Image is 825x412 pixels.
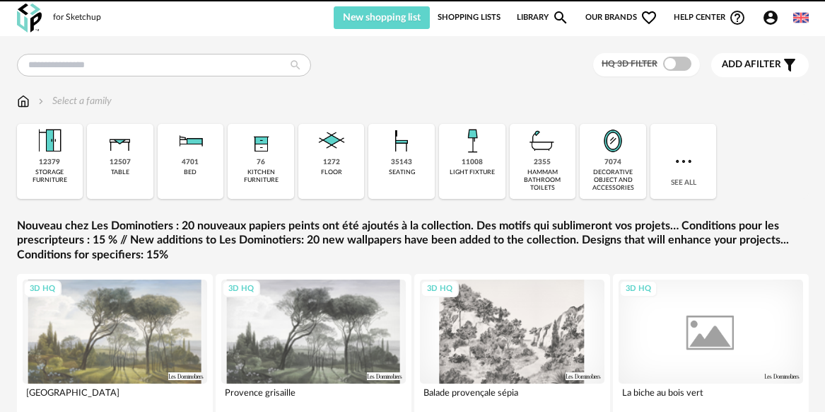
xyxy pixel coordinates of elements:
div: Select a family [35,94,112,108]
div: 35143 [391,158,412,167]
div: table [111,168,129,176]
img: Luminaire.png [455,124,489,158]
span: Account Circle icon [762,9,779,26]
img: Miroir.png [596,124,630,158]
div: 3D HQ [619,280,657,298]
div: Provence grisaille [221,384,406,412]
div: hammam bathroom toilets [514,168,572,193]
img: Meuble%20de%20rangement.png [33,124,66,158]
span: HQ 3D filter [602,59,657,68]
div: See all [650,124,717,199]
div: seating [389,168,415,176]
span: New shopping list [343,13,421,23]
span: Our brands [585,6,658,29]
img: us [793,10,809,25]
div: kitchen furniture [232,168,290,185]
div: La biche au bois vert [619,384,803,412]
span: Heart Outline icon [640,9,657,26]
div: 1272 [323,158,340,167]
span: Add a [722,59,751,69]
div: 12379 [39,158,60,167]
a: Nouveau chez Les Dominotiers : 20 nouveaux papiers peints ont été ajoutés à la collection. Des mo... [17,219,809,263]
div: Balade provençale sépia [420,384,604,412]
img: OXP [17,4,42,33]
img: Assise.png [385,124,419,158]
div: 2355 [534,158,551,167]
div: 4701 [182,158,199,167]
img: Rangement.png [244,124,278,158]
div: 3D HQ [23,280,62,298]
span: filter [722,59,781,71]
div: 7074 [604,158,621,167]
span: Magnify icon [552,9,569,26]
span: Help centerHelp Circle Outline icon [674,9,747,26]
div: storage furniture [21,168,79,185]
div: 3D HQ [222,280,260,298]
button: Add afilter Filter icon [711,53,809,77]
img: svg+xml;base64,PHN2ZyB3aWR0aD0iMTYiIGhlaWdodD0iMTciIHZpZXdCb3g9IjAgMCAxNiAxNyIgZmlsbD0ibm9uZSIgeG... [17,94,30,108]
div: [GEOGRAPHIC_DATA] [23,384,207,412]
div: 3D HQ [421,280,459,298]
img: Sol.png [315,124,349,158]
a: LibraryMagnify icon [517,6,570,29]
img: more.7b13dc1.svg [672,150,695,173]
span: Help Circle Outline icon [729,9,746,26]
div: 11008 [462,158,483,167]
div: 12507 [110,158,131,167]
span: Account Circle icon [762,9,785,26]
div: floor [321,168,342,176]
a: Shopping Lists [438,6,501,29]
img: Salle%20de%20bain.png [525,124,559,158]
div: for Sketchup [53,12,101,23]
button: New shopping list [334,6,431,29]
span: Filter icon [781,57,798,74]
img: Table.png [103,124,137,158]
div: bed [184,168,197,176]
div: 76 [257,158,265,167]
div: decorative object and accessories [584,168,642,193]
div: light fixture [450,168,495,176]
img: svg+xml;base64,PHN2ZyB3aWR0aD0iMTYiIGhlaWdodD0iMTYiIHZpZXdCb3g9IjAgMCAxNiAxNiIgZmlsbD0ibm9uZSIgeG... [35,94,47,108]
img: Literie.png [173,124,207,158]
